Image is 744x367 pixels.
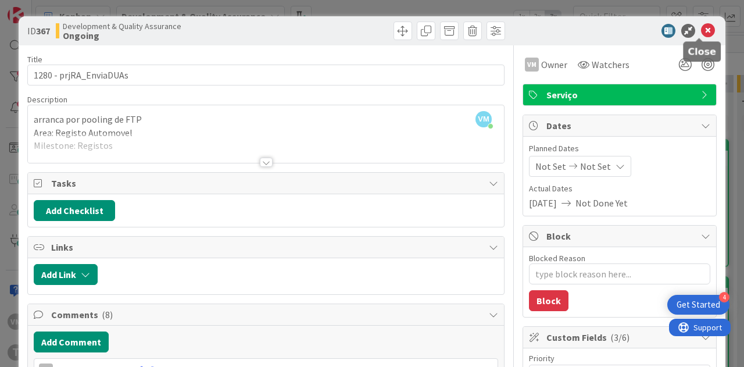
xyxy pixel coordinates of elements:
button: Add Link [34,264,98,285]
span: Not Set [535,159,566,173]
label: Title [27,54,42,65]
div: Open Get Started checklist, remaining modules: 4 [667,295,729,315]
div: Get Started [677,299,720,311]
button: Add Checklist [34,200,115,221]
p: Area: Registo Automovel [34,126,498,140]
span: ( 3/6 ) [610,332,629,343]
b: 367 [36,25,50,37]
span: Not Done Yet [575,196,628,210]
input: type card name here... [27,65,505,85]
div: Priority [529,354,710,362]
span: Tasks [51,176,483,190]
button: Add Comment [34,332,109,352]
span: Links [51,240,483,254]
span: Not Set [580,159,611,173]
span: Actual Dates [529,183,710,195]
span: ID [27,24,50,38]
span: Watchers [592,58,629,72]
span: Block [546,229,695,243]
span: ( 8 ) [102,309,113,320]
span: Owner [541,58,567,72]
label: Blocked Reason [529,253,585,263]
button: Block [529,290,568,311]
span: Support [24,2,53,16]
span: VM [475,111,492,127]
span: Description [27,94,67,105]
span: Custom Fields [546,330,695,344]
span: Serviço [546,88,695,102]
b: Ongoing [63,31,181,40]
span: Comments [51,308,483,322]
span: [DATE] [529,196,557,210]
span: Development & Quality Assurance [63,22,181,31]
span: Dates [546,119,695,133]
span: Planned Dates [529,142,710,155]
h5: Close [688,46,716,57]
p: arranca por pooling de FTP [34,113,498,126]
div: VM [525,58,539,72]
div: 4 [719,292,729,302]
